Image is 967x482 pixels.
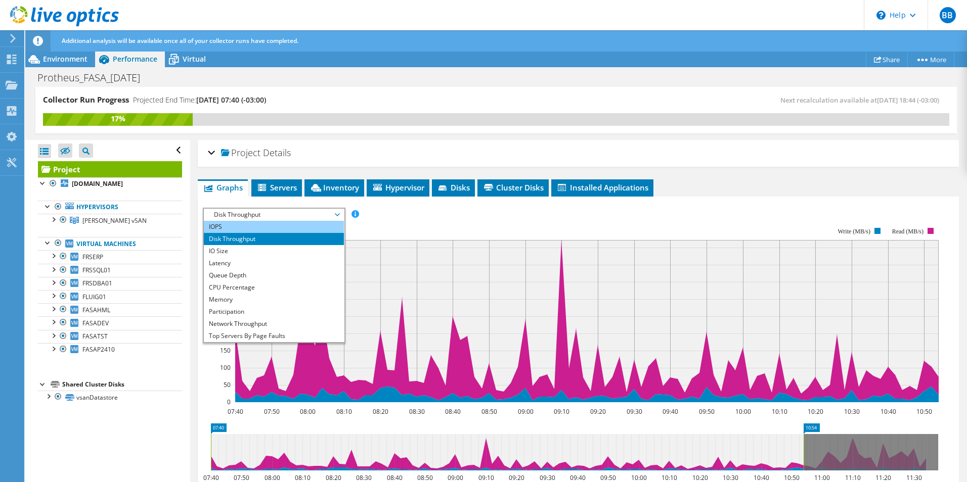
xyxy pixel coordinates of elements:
[386,473,402,482] text: 08:40
[221,148,260,158] span: Project
[38,214,182,227] a: Custer vSAN
[113,54,157,64] span: Performance
[196,95,266,105] span: [DATE] 07:40 (-03:00)
[906,473,921,482] text: 11:30
[38,161,182,177] a: Project
[569,473,585,482] text: 09:40
[417,473,432,482] text: 08:50
[866,52,908,67] a: Share
[807,407,823,416] text: 10:20
[204,257,344,269] li: Latency
[183,54,206,64] span: Virtual
[209,209,339,221] span: Disk Throughput
[626,407,642,416] text: 09:30
[845,473,860,482] text: 11:10
[445,407,460,416] text: 08:40
[556,182,648,192] span: Installed Applications
[43,54,87,64] span: Environment
[437,182,470,192] span: Disks
[227,398,231,406] text: 0
[38,277,182,290] a: FRSDBA01
[753,473,769,482] text: 10:40
[590,407,605,416] text: 09:20
[204,233,344,245] li: Disk Throughput
[877,95,939,105] span: [DATE] 18:44 (-03:00)
[62,378,182,391] div: Shared Cluster Disks
[38,290,182,303] a: FLUIG01
[82,216,147,225] span: [PERSON_NAME] vSAN
[481,407,497,416] text: 08:50
[310,182,359,192] span: Inventory
[203,473,218,482] text: 07:40
[38,343,182,356] a: FASAP2410
[771,407,787,416] text: 10:10
[38,264,182,277] a: FRSSQL01
[72,179,123,188] b: [DOMAIN_NAME]
[82,306,110,314] span: FASAHML
[661,473,677,482] text: 10:10
[204,281,344,294] li: CPU Percentage
[698,407,714,416] text: 09:50
[907,52,954,67] a: More
[82,279,112,287] span: FRSDBA01
[517,407,533,416] text: 09:00
[82,345,115,354] span: FASAP2410
[227,407,243,416] text: 07:40
[220,346,231,355] text: 150
[876,11,886,20] svg: \n
[372,182,424,192] span: Hypervisor
[204,318,344,330] li: Network Throughput
[880,407,896,416] text: 10:40
[38,177,182,190] a: [DOMAIN_NAME]
[82,319,109,327] span: FASADEV
[38,303,182,316] a: FASAHML
[539,473,555,482] text: 09:30
[838,228,870,235] text: Write (MB/s)
[38,316,182,329] a: FASADEV
[38,237,182,250] a: Virtual Machines
[62,36,298,45] span: Additional analysis will be available once all of your collector runs have completed.
[325,473,341,482] text: 08:20
[940,7,956,23] span: BB
[220,363,231,372] text: 100
[204,330,344,342] li: Top Servers By Page Faults
[204,306,344,318] li: Participation
[204,294,344,306] li: Memory
[409,407,424,416] text: 08:30
[299,407,315,416] text: 08:00
[814,473,829,482] text: 11:00
[133,94,266,106] h4: Projected End Time:
[294,473,310,482] text: 08:10
[356,473,371,482] text: 08:30
[43,113,193,124] div: 17%
[263,407,279,416] text: 07:50
[264,473,280,482] text: 08:00
[224,380,231,389] text: 50
[662,407,678,416] text: 09:40
[553,407,569,416] text: 09:10
[372,407,388,416] text: 08:20
[82,253,103,261] span: FRSERP
[722,473,738,482] text: 10:30
[38,201,182,214] a: Hypervisors
[82,293,106,301] span: FLUIG01
[82,266,111,274] span: FRSSQL01
[892,228,924,235] text: Read (MB/s)
[38,391,182,404] a: vsanDatastore
[780,95,944,105] span: Next recalculation available at
[447,473,463,482] text: 09:00
[631,473,646,482] text: 10:00
[478,473,494,482] text: 09:10
[875,473,891,482] text: 11:20
[263,147,291,159] span: Details
[204,269,344,281] li: Queue Depth
[204,221,344,233] li: IOPS
[38,330,182,343] a: FASATST
[783,473,799,482] text: 10:50
[233,473,249,482] text: 07:50
[692,473,708,482] text: 10:20
[38,250,182,263] a: FRSERP
[82,332,108,341] span: FASATST
[33,72,156,83] h1: Protheus_FASA_[DATE]
[916,407,932,416] text: 10:50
